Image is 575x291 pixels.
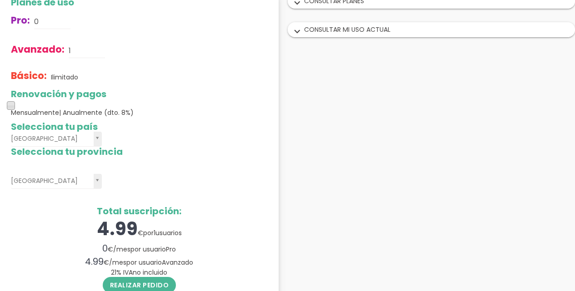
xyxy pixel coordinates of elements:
[116,245,130,254] span: mes
[11,108,134,117] span: Mensualmente
[111,268,116,277] span: 21
[11,69,47,82] span: Básico:
[102,242,108,255] span: 0
[288,23,575,37] div: CONSULTAR MI USO ACTUAL
[11,132,90,146] span: [GEOGRAPHIC_DATA]
[108,245,113,254] span: €
[290,26,305,38] i: expand_more
[51,73,78,82] p: Ilimitado
[11,242,268,255] div: / por usuario
[11,147,268,157] h2: Selecciona tu provincia
[162,258,193,267] span: Avanzado
[111,268,167,277] span: % IVA
[85,255,104,268] span: 4.99
[133,268,167,277] span: no incluido
[59,108,134,117] span: | Anualmente (dto. 8%)
[11,132,102,147] a: [GEOGRAPHIC_DATA]
[104,258,109,267] span: €
[154,228,155,237] span: 1
[112,258,126,267] span: mes
[11,122,268,132] h2: Selecciona tu país
[138,228,143,237] span: €
[166,245,176,254] span: Pro
[11,174,90,188] span: [GEOGRAPHIC_DATA]
[11,255,268,268] div: / por usuario
[11,43,65,56] span: Avanzado:
[11,89,268,99] h2: Renovación y pagos
[11,174,102,189] a: [GEOGRAPHIC_DATA]
[11,206,268,216] h2: Total suscripción:
[97,216,138,242] span: 4.99
[11,14,30,27] span: Pro:
[11,216,268,242] div: por usuarios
